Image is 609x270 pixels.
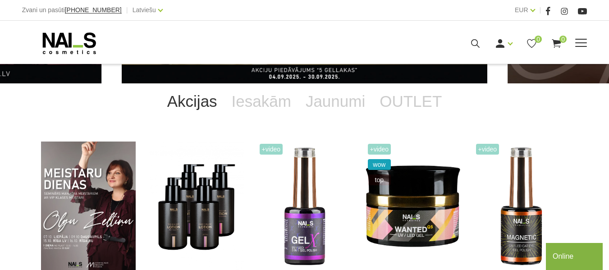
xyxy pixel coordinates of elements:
[65,6,122,14] span: [PHONE_NUMBER]
[160,83,224,119] a: Akcijas
[515,5,528,15] a: EUR
[476,144,499,155] span: +Video
[540,5,541,16] span: |
[559,36,567,43] span: 0
[526,38,537,49] a: 0
[22,5,122,16] div: Zvani un pasūti
[535,36,542,43] span: 0
[298,83,372,119] a: Jaunumi
[260,144,283,155] span: +Video
[546,241,604,270] iframe: chat widget
[368,174,391,185] span: top
[368,144,391,155] span: +Video
[551,38,562,49] a: 0
[126,5,128,16] span: |
[133,5,156,15] a: Latviešu
[65,7,122,14] a: [PHONE_NUMBER]
[368,159,391,170] span: wow
[224,83,298,119] a: Iesakām
[372,83,449,119] a: OUTLET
